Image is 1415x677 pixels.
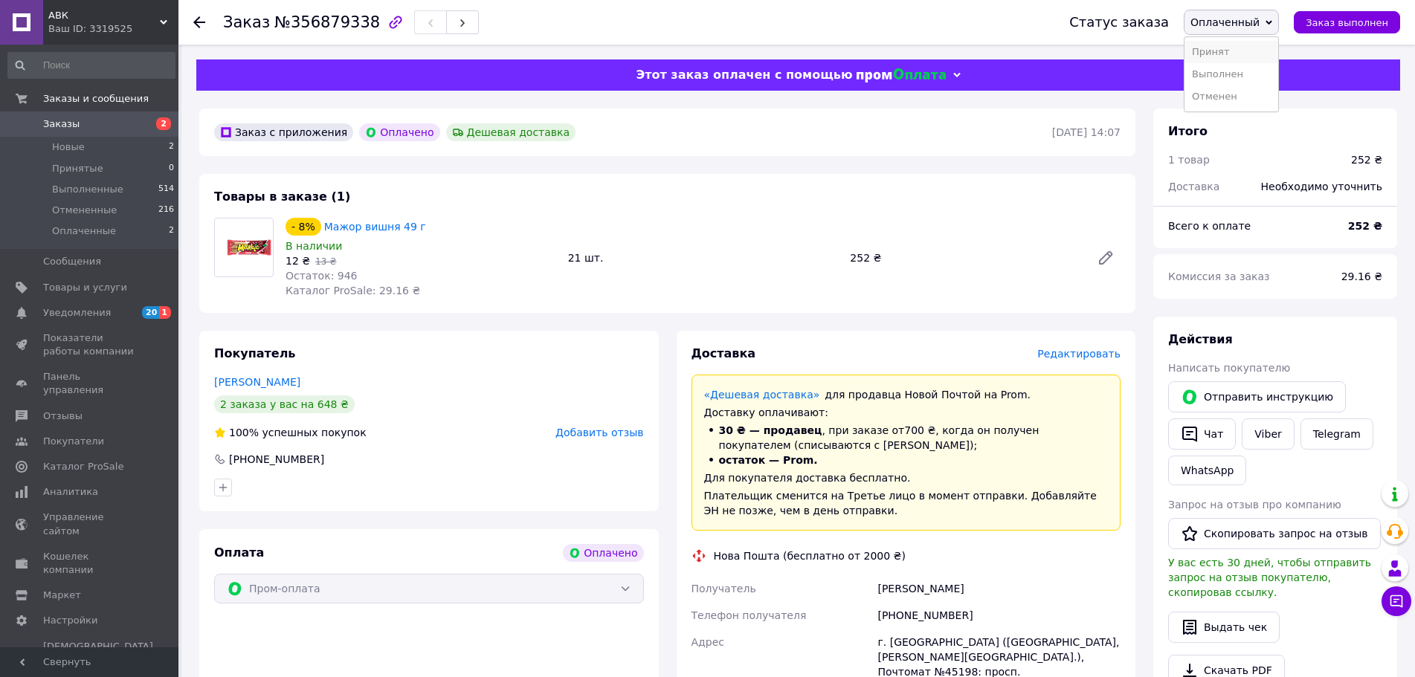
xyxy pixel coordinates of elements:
span: 216 [158,204,174,217]
div: - 8% [286,218,321,236]
span: Новые [52,140,85,154]
div: Нова Пошта (бесплатно от 2000 ₴) [710,548,909,563]
span: Оплата [214,545,264,560]
span: Кошелек компании [43,550,138,577]
span: 1 [159,306,171,319]
input: Поиск [7,52,175,79]
span: Всего к оплате [1168,220,1251,232]
a: Редактировать [1091,243,1121,273]
span: Оплаченные [52,224,116,238]
button: Отправить инструкцию [1168,381,1346,412]
span: Показатели работы компании [43,331,138,358]
span: Оплаченный [1190,16,1260,28]
div: для продавца Новой Почтой на Prom. [704,387,1109,402]
span: Товары в заказе (1) [214,190,350,204]
span: Остаток: 946 [286,270,358,282]
span: Покупатель [214,346,295,360]
li: Выполнен [1184,63,1278,85]
span: Добавить отзыв [555,427,643,438]
span: Итого [1168,124,1208,138]
span: 2 [169,224,174,238]
a: Viber [1242,418,1294,450]
span: 30 ₴ — продавец [719,424,822,436]
span: Написать покупателю [1168,362,1290,374]
span: Адрес [692,636,724,648]
span: Каталог ProSale: 29.16 ₴ [286,285,420,297]
div: Оплачено [563,544,643,562]
span: 29.16 ₴ [1341,271,1382,282]
span: В наличии [286,240,342,252]
span: Каталог ProSale [43,460,123,473]
b: 252 ₴ [1348,220,1382,232]
time: [DATE] 14:07 [1052,126,1121,138]
span: Заказ [223,13,270,31]
span: Выполненные [52,183,123,196]
button: Заказ выполнен [1294,11,1400,33]
div: Необходимо уточнить [1252,170,1391,203]
div: [PHONE_NUMBER] [228,452,326,467]
li: , при заказе от 700 ₴ , когда он получен покупателем (списываются с [PERSON_NAME]); [704,423,1109,453]
span: Маркет [43,589,81,602]
span: 2 [169,140,174,154]
span: Заказ выполнен [1306,17,1388,28]
div: [PERSON_NAME] [874,575,1124,602]
span: №356879338 [274,13,380,31]
span: 20 [142,306,159,319]
span: 0 [169,162,174,175]
span: Действия [1168,332,1233,346]
span: Уведомления [43,306,111,320]
div: Ваш ID: 3319525 [48,22,178,36]
span: Комиссия за заказ [1168,271,1270,282]
div: Заказ с приложения [214,123,353,141]
span: Отмененные [52,204,117,217]
li: Отменен [1184,85,1278,108]
span: Получатель [692,583,756,595]
button: Скопировать запрос на отзыв [1168,518,1381,549]
span: Принятые [52,162,103,175]
div: Вернуться назад [193,15,205,30]
a: [PERSON_NAME] [214,376,300,388]
div: 2 заказа у вас на 648 ₴ [214,395,355,413]
span: 2 [156,117,171,130]
span: Покупатели [43,435,104,448]
a: Мажор вишня 49 г [324,221,426,233]
div: Оплачено [359,123,439,141]
div: [PHONE_NUMBER] [874,602,1124,629]
div: Для покупателя доставка бесплатно. [704,470,1109,485]
a: WhatsApp [1168,456,1246,485]
button: Чат [1168,418,1236,450]
div: 21 шт. [562,247,845,268]
div: Плательщик сменится на Третье лицо в момент отправки. Добавляйте ЭН не позже, чем в день отправки. [704,488,1109,518]
li: Принят [1184,41,1278,63]
span: Редактировать [1037,348,1121,360]
button: Чат с покупателем [1382,586,1411,616]
a: Telegram [1300,418,1373,450]
div: 252 ₴ [844,247,1085,268]
span: Панель управления [43,370,138,397]
span: Этот заказ оплачен с помощью [636,68,852,82]
span: Доставка [692,346,756,360]
span: Телефон получателя [692,609,807,621]
span: Заказы [43,117,80,131]
span: Настройки [43,614,97,627]
img: evopay logo [857,68,946,82]
span: Доставка [1168,181,1219,192]
span: Управление сайтом [43,511,138,537]
span: Аналитика [43,485,98,499]
div: успешных покупок [214,425,367,440]
span: У вас есть 30 дней, чтобы отправить запрос на отзыв покупателю, скопировав ссылку. [1168,557,1371,598]
span: 1 товар [1168,154,1210,166]
div: Доставку оплачивают: [704,405,1109,420]
button: Выдать чек [1168,612,1280,643]
span: АВК [48,9,160,22]
span: остаток — Prom. [719,454,818,466]
span: 100% [229,427,259,438]
img: Мажор вишня 49 г [215,224,273,271]
span: Запрос на отзыв про компанию [1168,499,1341,511]
span: 514 [158,183,174,196]
span: 12 ₴ [286,255,310,267]
span: Отзывы [43,409,83,423]
span: Товары и услуги [43,281,127,294]
span: Сообщения [43,255,101,268]
div: Статус заказа [1069,15,1169,30]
